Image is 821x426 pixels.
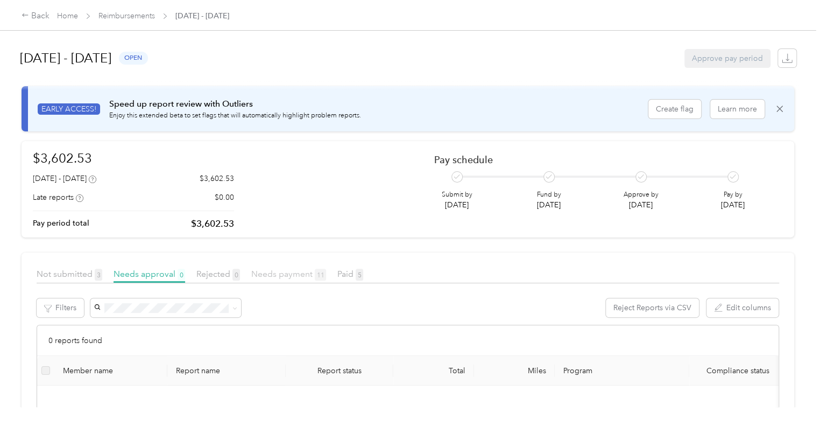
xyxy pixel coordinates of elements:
p: [DATE] [624,199,659,211]
button: Learn more [710,100,765,118]
button: Filters [37,298,84,317]
a: Home [57,11,78,20]
span: 3 [95,269,102,281]
p: [DATE] [537,199,561,211]
span: 0 [232,269,240,281]
span: Needs payment [251,269,326,279]
p: Speed up report review with Outliers [109,97,361,111]
div: Miles [483,366,546,375]
p: $3,602.53 [191,217,234,231]
div: Member name [63,366,159,375]
th: Program [555,356,689,386]
div: Late reports [33,192,83,203]
div: [DATE] - [DATE] [33,173,96,184]
th: Member name [54,356,167,386]
span: EARLY ACCESS! [38,103,100,115]
p: Pay period total [33,218,89,229]
iframe: Everlance-gr Chat Button Frame [761,366,821,426]
span: Not submitted [37,269,102,279]
span: [DATE] - [DATE] [175,10,229,22]
div: Total [402,366,465,375]
p: $3,602.53 [200,173,234,184]
span: Needs approval [114,269,185,279]
div: 0 reports found [37,325,778,356]
h2: Pay schedule [434,154,764,165]
div: Back [22,10,49,23]
button: Create flag [648,100,701,118]
a: Reimbursements [98,11,155,20]
h1: $3,602.53 [33,149,234,167]
span: Rejected [196,269,240,279]
span: 11 [315,269,326,281]
h1: [DATE] - [DATE] [20,45,111,71]
p: Pay by [721,190,745,200]
p: [DATE] [442,199,472,211]
th: Report name [167,356,286,386]
span: Report status [294,366,385,375]
button: Edit columns [706,298,778,317]
p: $0.00 [215,192,234,203]
span: Paid [337,269,363,279]
p: [DATE] [721,199,745,211]
span: 5 [356,269,363,281]
button: Reject Reports via CSV [606,298,699,317]
span: 0 [178,269,185,281]
p: Fund by [537,190,561,200]
span: open [119,52,148,64]
p: Approve by [624,190,659,200]
span: Compliance status [698,366,777,375]
p: Enjoy this extended beta to set flags that will automatically highlight problem reports. [109,111,361,121]
p: Submit by [442,190,472,200]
